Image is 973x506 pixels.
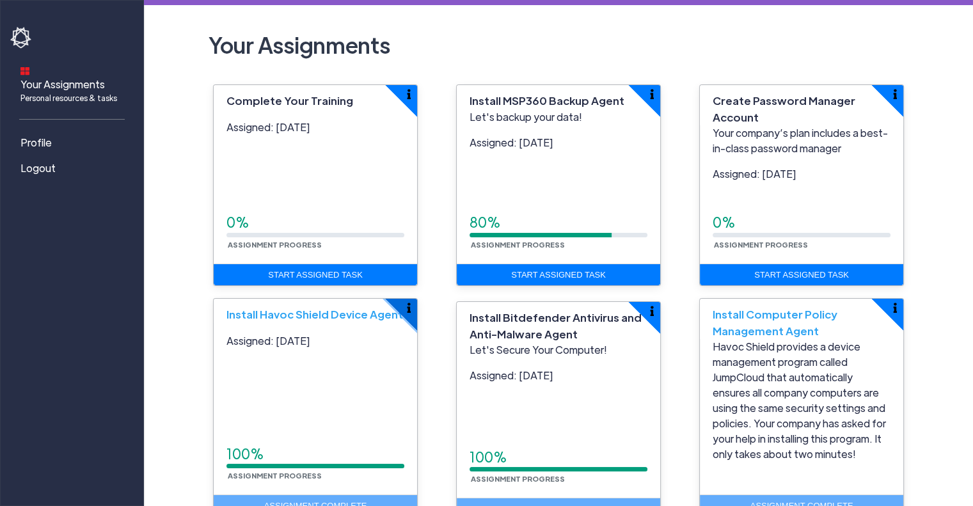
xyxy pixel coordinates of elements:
p: Assigned: [DATE] [713,166,890,182]
span: Your Assignments [20,77,117,104]
a: Profile [10,130,138,155]
img: info-icon.svg [893,303,897,313]
p: Assigned: [DATE] [226,333,404,349]
span: Install Havoc Shield Device Agent [226,307,403,321]
img: dashboard-icon.svg [20,67,29,75]
span: Install Computer Policy Management Agent [713,307,837,338]
span: Install MSP360 Backup Agent [470,93,624,107]
p: Havoc Shield provides a device management program called JumpCloud that automatically ensures all... [713,339,890,462]
img: info-icon.svg [893,89,897,99]
img: info-icon.svg [407,89,411,99]
p: Assigned: [DATE] [470,135,647,150]
span: Profile [20,135,52,150]
div: 100% [226,444,404,464]
a: Logout [10,155,138,181]
div: 100% [470,447,647,468]
span: Logout [20,161,56,176]
p: Assigned: [DATE] [470,368,647,383]
div: 80% [470,212,647,233]
p: Let's backup your data! [470,109,647,125]
a: Start Assigned Task [214,264,417,286]
h2: Your Assignments [203,26,914,64]
small: Assignment Progress [226,240,323,249]
span: Install Bitdefender Antivirus and Anti-Malware Agent [470,310,642,341]
a: Your AssignmentsPersonal resources & tasks [10,58,138,109]
span: Create Password Manager Account [713,93,855,124]
small: Assignment Progress [713,240,809,249]
img: info-icon.svg [650,89,654,99]
p: Let's Secure Your Computer! [470,342,647,358]
span: Complete Your Training [226,93,353,107]
p: Assigned: [DATE] [226,120,404,135]
span: Personal resources & tasks [20,92,117,104]
img: info-icon.svg [650,306,654,316]
small: Assignment Progress [226,471,323,480]
img: info-icon.svg [407,303,411,313]
small: Assignment Progress [470,474,566,483]
iframe: Chat Widget [760,368,973,506]
div: 0% [226,212,404,233]
small: Assignment Progress [470,240,566,249]
a: Start Assigned Task [457,264,660,286]
p: Your company’s plan includes a best-in-class password manager [713,125,890,156]
a: Start Assigned Task [700,264,903,286]
div: 0% [713,212,890,233]
img: havoc-shield-logo-white.png [10,27,33,49]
